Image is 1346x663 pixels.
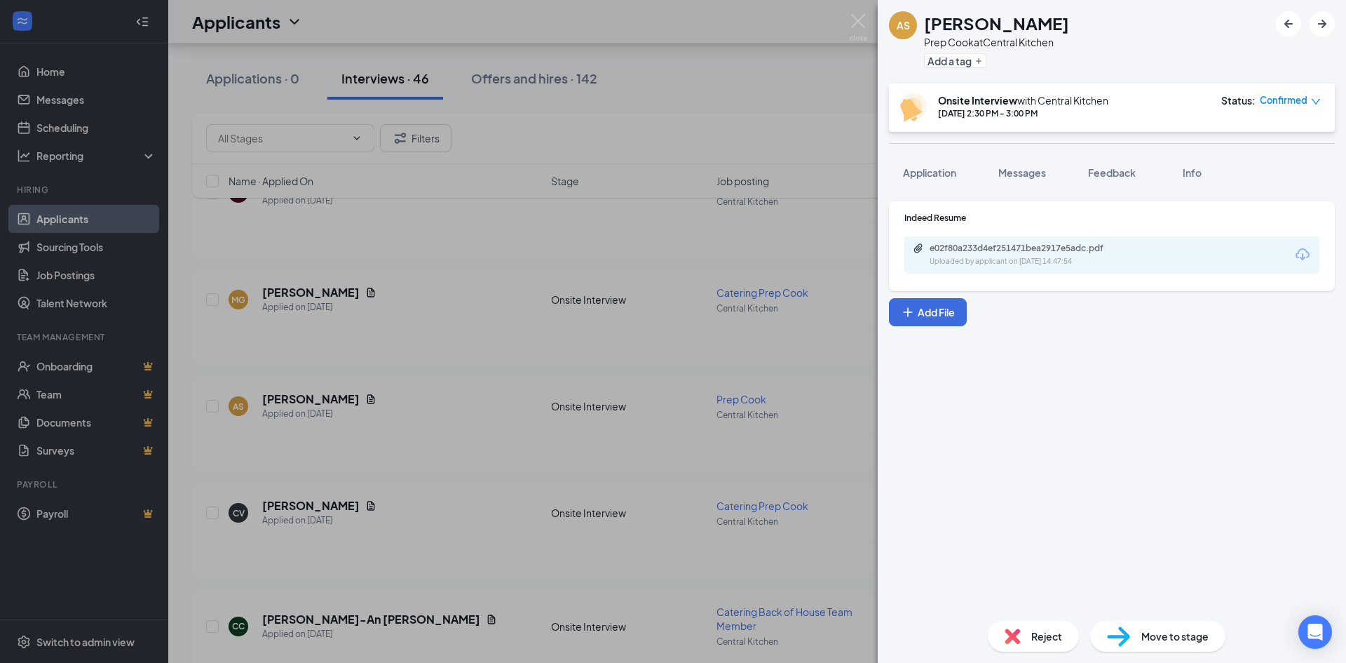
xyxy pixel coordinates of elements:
span: down [1311,97,1321,107]
span: Move to stage [1141,629,1209,644]
div: e02f80a233d4ef251471bea2917e5adc.pdf [930,243,1126,254]
div: Prep Cook at Central Kitchen [924,35,1069,49]
a: Paperclipe02f80a233d4ef251471bea2917e5adc.pdfUploaded by applicant on [DATE] 14:47:54 [913,243,1140,267]
div: Status : [1221,93,1256,107]
div: with Central Kitchen [938,93,1108,107]
svg: Download [1294,246,1311,263]
div: Indeed Resume [904,212,1319,224]
span: Info [1183,166,1202,179]
b: Onsite Interview [938,94,1017,107]
button: PlusAdd a tag [924,53,986,68]
svg: Plus [901,305,915,319]
h1: [PERSON_NAME] [924,11,1069,35]
span: Confirmed [1260,93,1307,107]
div: Open Intercom Messenger [1298,615,1332,649]
svg: ArrowRight [1314,15,1331,32]
div: AS [897,18,910,32]
div: Uploaded by applicant on [DATE] 14:47:54 [930,256,1140,267]
svg: Paperclip [913,243,924,254]
span: Application [903,166,956,179]
svg: Plus [974,57,983,65]
span: Feedback [1088,166,1136,179]
span: Messages [998,166,1046,179]
svg: ArrowLeftNew [1280,15,1297,32]
button: ArrowRight [1310,11,1335,36]
span: Reject [1031,629,1062,644]
div: [DATE] 2:30 PM - 3:00 PM [938,107,1108,119]
button: ArrowLeftNew [1276,11,1301,36]
button: Add FilePlus [889,298,967,326]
